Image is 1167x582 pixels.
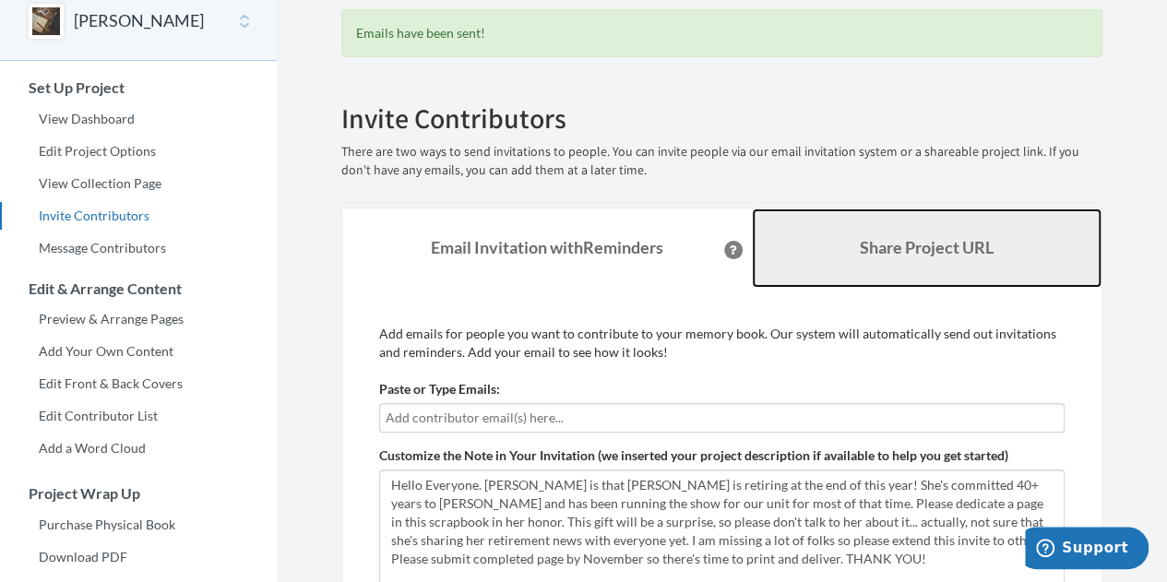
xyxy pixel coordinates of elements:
h3: Set Up Project [1,79,277,96]
button: [PERSON_NAME] [74,9,204,33]
strong: Email Invitation with Reminders [431,237,663,257]
h3: Edit & Arrange Content [1,280,277,297]
div: Emails have been sent! [341,9,1102,57]
label: Customize the Note in Your Invitation (we inserted your project description if available to help ... [379,446,1008,465]
input: Add contributor email(s) here... [386,408,1058,428]
h2: Invite Contributors [341,103,1102,134]
p: There are two ways to send invitations to people. You can invite people via our email invitation ... [341,143,1102,180]
label: Paste or Type Emails: [379,380,500,398]
b: Share Project URL [860,237,994,257]
h3: Project Wrap Up [1,485,277,502]
iframe: Opens a widget where you can chat to one of our agents [1025,527,1149,573]
p: Add emails for people you want to contribute to your memory book. Our system will automatically s... [379,325,1065,362]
